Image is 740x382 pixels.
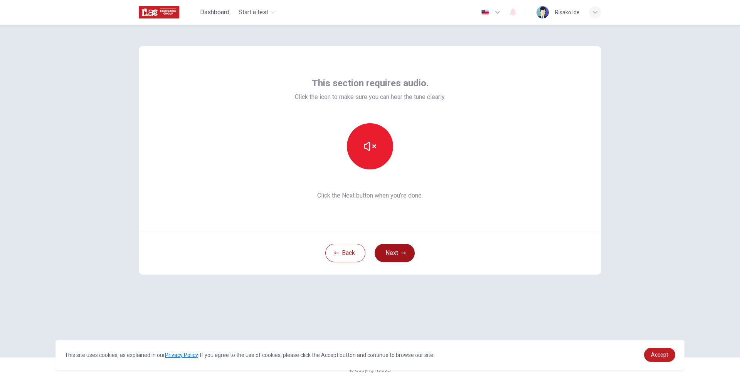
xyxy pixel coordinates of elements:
button: Next [375,244,415,262]
div: Risako Ide [555,8,580,17]
button: Start a test [235,5,278,19]
button: Back [325,244,365,262]
img: ILAC logo [139,5,179,20]
button: Dashboard [197,5,232,19]
a: Privacy Policy [165,352,198,358]
span: Accept [651,352,668,358]
span: Dashboard [200,8,229,17]
img: Profile picture [536,6,549,18]
span: Start a test [239,8,268,17]
span: This section requires audio. [312,77,429,89]
a: dismiss cookie message [644,348,675,362]
span: Click the icon to make sure you can hear the tune clearly. [295,92,446,102]
span: © Copyright 2025 [349,367,391,373]
span: Click the Next button when you’re done. [295,191,446,200]
a: ILAC logo [139,5,197,20]
img: en [480,10,490,15]
span: This site uses cookies, as explained in our . If you agree to the use of cookies, please click th... [65,352,434,358]
div: cookieconsent [55,340,684,370]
